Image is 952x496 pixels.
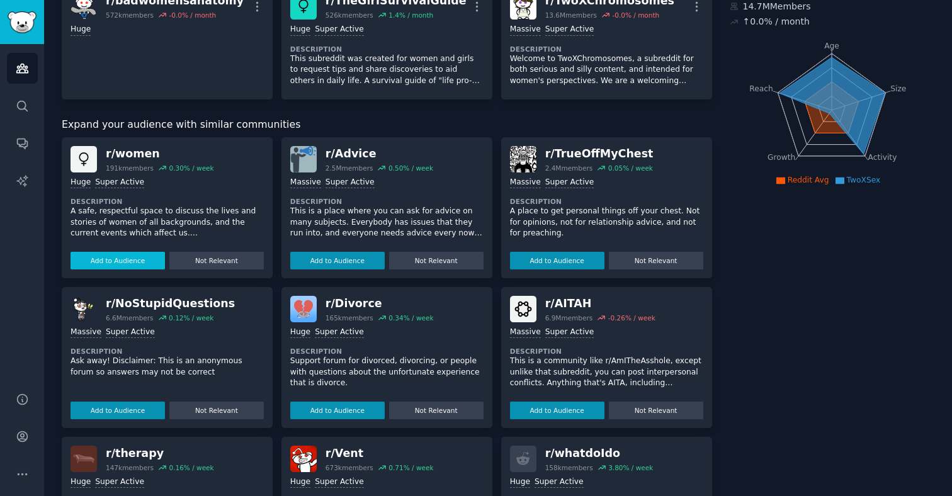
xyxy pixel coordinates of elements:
tspan: Age [824,42,839,50]
div: r/ Advice [326,146,433,162]
div: Massive [510,24,541,36]
div: Massive [510,327,541,339]
div: Super Active [95,476,144,488]
button: Not Relevant [169,252,264,269]
button: Add to Audience [510,252,604,269]
div: r/ NoStupidQuestions [106,296,235,312]
button: Add to Audience [290,252,385,269]
button: Not Relevant [609,402,703,419]
div: Huge [510,476,530,488]
dt: Description [510,347,703,356]
span: Reddit Avg [788,176,829,184]
img: women [71,146,97,172]
div: 526k members [326,11,373,20]
button: Not Relevant [389,252,484,269]
div: 1.4 % / month [388,11,433,20]
div: r/ TrueOffMyChest [545,146,654,162]
div: Super Active [315,24,364,36]
div: 0.30 % / week [169,164,213,172]
div: 191k members [106,164,154,172]
div: Huge [71,476,91,488]
div: 0.34 % / week [388,313,433,322]
p: This subreddit was created for women and girls to request tips and share discoveries to aid other... [290,54,484,87]
dt: Description [510,45,703,54]
div: 6.6M members [106,313,154,322]
span: TwoXSex [847,176,881,184]
div: 3.80 % / week [608,463,653,472]
button: Add to Audience [71,402,165,419]
p: A safe, respectful space to discuss the lives and stories of women of all backgrounds, and the cu... [71,206,264,239]
dt: Description [290,197,484,206]
div: 0.05 % / week [608,164,653,172]
div: Super Active [545,177,594,189]
span: Expand your audience with similar communities [62,117,300,133]
img: AITAH [510,296,536,322]
tspan: Activity [868,153,897,162]
img: therapy [71,446,97,472]
div: 158k members [545,463,593,472]
div: Huge [71,177,91,189]
div: r/ therapy [106,446,214,461]
dt: Description [510,197,703,206]
div: r/ AITAH [545,296,655,312]
img: GummySearch logo [8,11,37,33]
dt: Description [290,347,484,356]
button: Add to Audience [71,252,165,269]
button: Not Relevant [609,252,703,269]
div: 13.6M members [545,11,597,20]
div: 0.50 % / week [388,164,433,172]
dt: Description [71,347,264,356]
div: 165k members [326,313,373,322]
button: Add to Audience [510,402,604,419]
img: Vent [290,446,317,472]
tspan: Size [890,84,906,93]
div: r/ whatdoIdo [545,446,654,461]
div: Massive [510,177,541,189]
div: 2.5M members [326,164,373,172]
p: Ask away! Disclaimer: This is an anonymous forum so answers may not be correct [71,356,264,378]
button: Add to Audience [290,402,385,419]
img: Advice [290,146,317,172]
div: 0.71 % / week [388,463,433,472]
p: Welcome to TwoXChromosomes, a subreddit for both serious and silly content, and intended for wome... [510,54,703,87]
div: Super Active [106,327,155,339]
div: Super Active [95,177,144,189]
p: A place to get personal things off your chest. Not for opinions, not for relationship advice, and... [510,206,703,239]
div: Massive [71,327,101,339]
p: Support forum for divorced, divorcing, or people with questions about the unfortunate experience ... [290,356,484,389]
div: 147k members [106,463,154,472]
div: 673k members [326,463,373,472]
div: 2.4M members [545,164,593,172]
div: r/ women [106,146,214,162]
div: 0.16 % / week [169,463,213,472]
div: 6.9M members [545,313,593,322]
div: Super Active [545,327,594,339]
button: Not Relevant [389,402,484,419]
img: NoStupidQuestions [71,296,97,322]
div: Huge [71,24,91,36]
img: TrueOffMyChest [510,146,536,172]
button: Not Relevant [169,402,264,419]
p: This is a place where you can ask for advice on many subjects. Everybody has issues that they run... [290,206,484,239]
div: Huge [290,327,310,339]
div: r/ Divorce [326,296,434,312]
div: r/ Vent [326,446,434,461]
div: Huge [290,476,310,488]
div: Super Active [326,177,375,189]
div: ↑ 0.0 % / month [743,15,810,28]
img: Divorce [290,296,317,322]
div: Super Active [315,327,364,339]
div: Super Active [535,476,584,488]
div: Massive [290,177,321,189]
tspan: Reach [749,84,773,93]
p: This is a community like r/AmITheAsshole, except unlike that subreddit, you can post interpersona... [510,356,703,389]
dt: Description [71,197,264,206]
div: -0.0 % / month [169,11,216,20]
dt: Description [290,45,484,54]
div: -0.26 % / week [608,313,655,322]
div: Super Active [315,476,364,488]
div: -0.0 % / month [612,11,659,20]
div: 572k members [106,11,154,20]
tspan: Growth [768,153,795,162]
div: 0.12 % / week [169,313,213,322]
